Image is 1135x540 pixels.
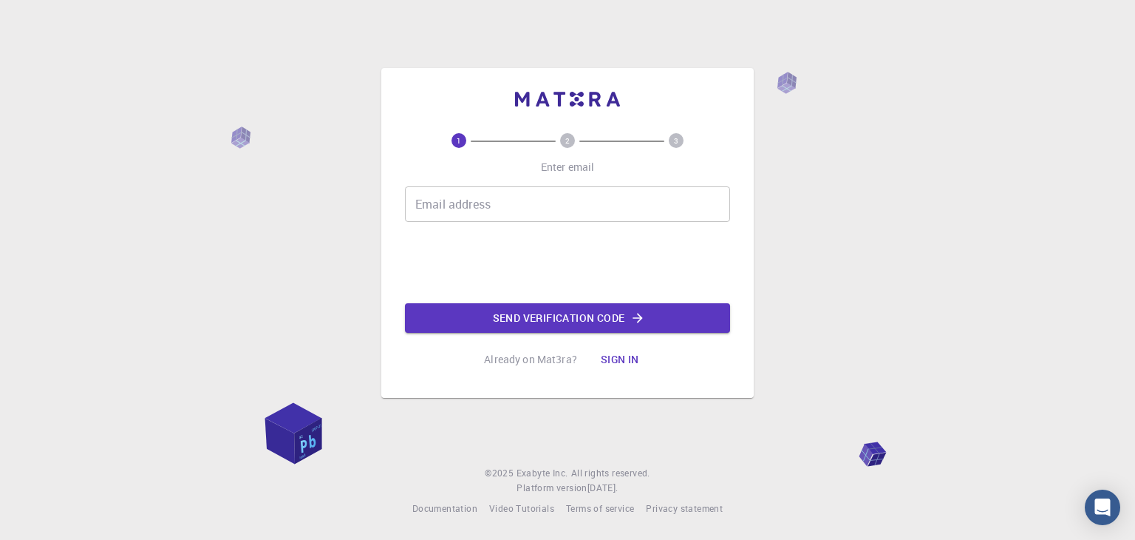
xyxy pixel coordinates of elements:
[517,467,568,479] span: Exabyte Inc.
[566,502,634,514] span: Terms of service
[571,466,650,481] span: All rights reserved.
[541,160,595,175] p: Enter email
[646,502,723,514] span: Privacy statement
[589,345,651,374] button: Sign in
[565,135,570,146] text: 2
[1085,490,1120,525] div: Open Intercom Messenger
[517,481,587,496] span: Platform version
[485,466,516,481] span: © 2025
[412,502,477,516] a: Documentation
[646,502,723,516] a: Privacy statement
[489,502,554,516] a: Video Tutorials
[517,466,568,481] a: Exabyte Inc.
[457,135,461,146] text: 1
[566,502,634,516] a: Terms of service
[674,135,678,146] text: 3
[484,352,577,367] p: Already on Mat3ra?
[587,482,618,493] span: [DATE] .
[489,502,554,514] span: Video Tutorials
[587,481,618,496] a: [DATE].
[405,303,730,333] button: Send verification code
[455,234,680,291] iframe: reCAPTCHA
[412,502,477,514] span: Documentation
